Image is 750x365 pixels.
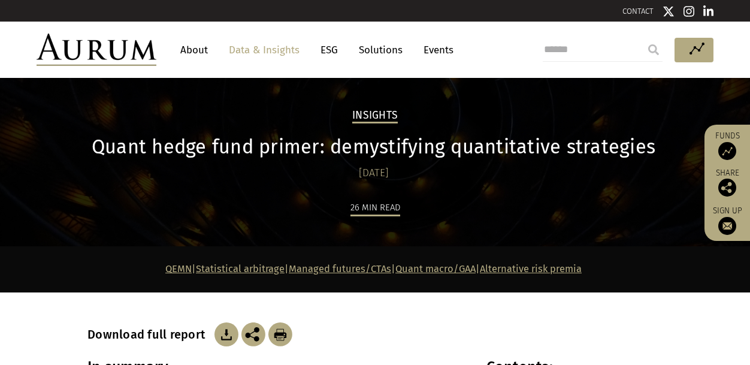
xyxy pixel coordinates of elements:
[223,39,306,61] a: Data & Insights
[196,263,285,274] a: Statistical arbitrage
[480,263,582,274] a: Alternative risk premia
[718,142,736,160] img: Access Funds
[165,263,582,274] strong: | | | |
[718,179,736,197] img: Share this post
[350,200,400,216] div: 26 min read
[165,263,192,274] a: QEMN
[214,322,238,346] img: Download Article
[395,263,476,274] a: Quant macro/GAA
[174,39,214,61] a: About
[622,7,654,16] a: CONTACT
[314,39,344,61] a: ESG
[241,322,265,346] img: Share this post
[710,131,744,160] a: Funds
[710,206,744,235] a: Sign up
[87,135,660,159] h1: Quant hedge fund primer: demystifying quantitative strategies
[37,34,156,66] img: Aurum
[703,5,714,17] img: Linkedin icon
[87,327,211,342] h3: Download full report
[663,5,675,17] img: Twitter icon
[353,39,409,61] a: Solutions
[418,39,453,61] a: Events
[718,217,736,235] img: Sign up to our newsletter
[268,322,292,346] img: Download Article
[289,263,391,274] a: Managed futures/CTAs
[352,109,398,123] h2: Insights
[684,5,694,17] img: Instagram icon
[642,38,666,62] input: Submit
[710,169,744,197] div: Share
[87,165,660,182] div: [DATE]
